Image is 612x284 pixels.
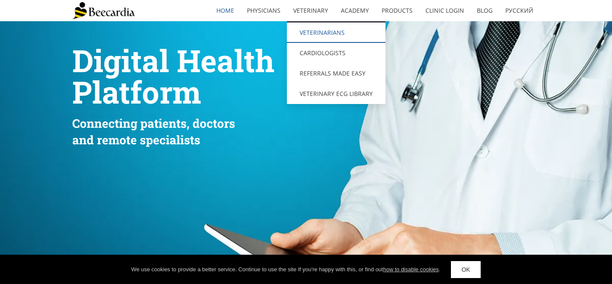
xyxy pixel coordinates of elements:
a: Blog [470,1,499,20]
a: how to disable cookies [383,266,439,273]
a: Clinic Login [419,1,470,20]
a: Referrals Made Easy [287,63,385,84]
a: home [210,1,241,20]
a: OK [451,261,481,278]
span: Digital Health [72,40,275,81]
a: Academy [334,1,375,20]
a: Veterinary [287,1,334,20]
span: Connecting patients, doctors [72,115,235,131]
a: Cardiologists [287,43,385,63]
span: Platform [72,72,201,112]
a: Veterinarians [287,22,385,43]
div: We use cookies to provide a better service. Continue to use the site If you're happy with this, o... [131,265,440,274]
a: Products [375,1,419,20]
a: Veterinary ECG Library [287,84,385,104]
span: and remote specialists [72,132,200,148]
a: Русский [499,1,540,20]
img: Beecardia [72,2,135,19]
a: Physicians [241,1,287,20]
